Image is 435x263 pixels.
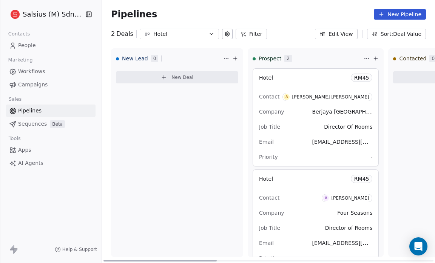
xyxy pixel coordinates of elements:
div: 2 [111,29,133,38]
button: New Pipeline [374,9,426,20]
span: [EMAIL_ADDRESS][DOMAIN_NAME] [312,239,404,246]
span: New Deal [171,74,193,80]
a: Campaigns [6,78,96,91]
div: Open Intercom Messenger [409,237,427,255]
div: Hotel [153,30,205,38]
span: Berjaya [GEOGRAPHIC_DATA] [312,108,389,115]
div: A [325,195,327,201]
span: Hotel [259,176,273,182]
span: - [370,153,372,161]
span: Four Seasons [337,210,372,216]
span: Marketing [5,54,36,66]
span: Job Title [259,124,280,130]
a: Workflows [6,65,96,78]
span: Hotel [259,75,273,81]
span: Tools [5,133,24,144]
span: Priority [259,255,278,261]
div: A [285,94,288,100]
a: Apps [6,144,96,156]
span: Campaigns [18,81,48,89]
span: Director Of Rooms [324,124,372,130]
span: Director of Rooms [325,225,373,231]
span: Contact [259,195,279,201]
span: Prospect [259,55,281,62]
div: HotelRM45ContactA[PERSON_NAME] [PERSON_NAME]CompanyBerjaya [GEOGRAPHIC_DATA]Job TitleDirector Of ... [253,68,379,166]
div: Prospect2 [253,49,362,68]
span: Email [259,139,274,145]
span: Company [259,210,284,216]
span: Pipelines [111,9,157,20]
a: SequencesBeta [6,118,96,130]
span: Workflows [18,68,45,75]
span: Help & Support [62,246,97,252]
span: AI Agents [18,159,43,167]
span: Salsius (M) Sdn Bhd [23,9,83,19]
div: [PERSON_NAME] [PERSON_NAME] [292,94,369,100]
button: Salsius (M) Sdn Bhd [9,8,80,21]
span: RM 45 [354,74,369,82]
span: Company [259,109,284,115]
button: Edit View [315,29,358,39]
div: New Lead0 [116,49,222,68]
span: Contact [259,94,279,100]
span: [EMAIL_ADDRESS][DOMAIN_NAME] [312,138,404,145]
button: Sort: Deal Value [367,29,426,39]
span: Beta [50,120,65,128]
span: Priority [259,154,278,160]
span: Job Title [259,225,280,231]
span: Sequences [18,120,47,128]
button: Filter [236,29,267,39]
span: 2 [284,55,292,62]
span: Contacts [5,28,33,40]
span: Contacted [399,55,426,62]
span: RM 45 [354,175,369,183]
span: Pipelines [18,107,42,115]
span: People [18,42,36,49]
a: Pipelines [6,105,96,117]
span: Apps [18,146,31,154]
img: logo%20salsius.png [11,10,20,19]
div: [PERSON_NAME] [331,195,369,201]
span: Email [259,240,274,246]
span: 0 [151,55,159,62]
button: New Deal [116,71,238,83]
span: Sales [5,94,25,105]
span: - [370,254,372,262]
span: New Lead [122,55,148,62]
span: Deals [116,29,133,38]
a: AI Agents [6,157,96,169]
a: People [6,39,96,52]
a: Help & Support [55,246,97,252]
